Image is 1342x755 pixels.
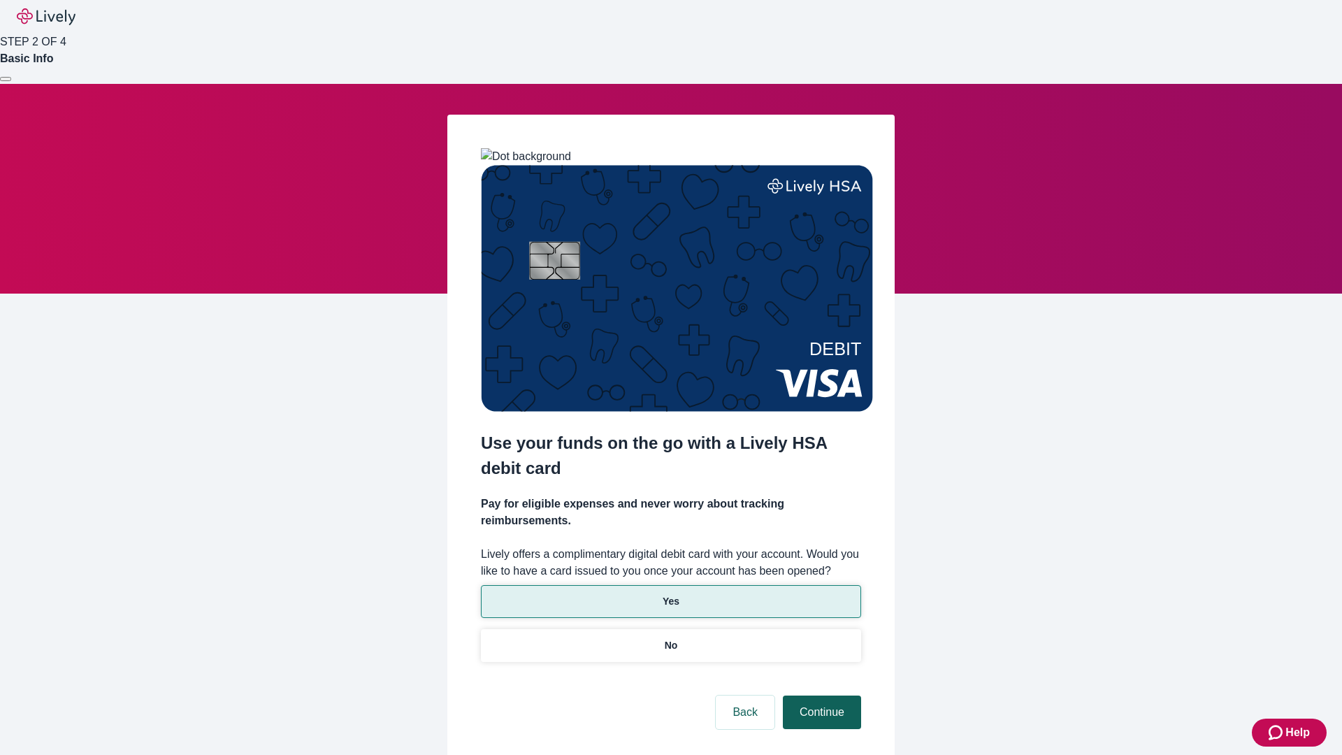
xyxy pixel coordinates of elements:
[783,696,861,729] button: Continue
[481,546,861,580] label: Lively offers a complimentary digital debit card with your account. Would you like to have a card...
[481,496,861,529] h4: Pay for eligible expenses and never worry about tracking reimbursements.
[481,585,861,618] button: Yes
[1285,724,1310,741] span: Help
[481,148,571,165] img: Dot background
[481,165,873,412] img: Debit card
[17,8,75,25] img: Lively
[665,638,678,653] p: No
[481,629,861,662] button: No
[663,594,679,609] p: Yes
[1269,724,1285,741] svg: Zendesk support icon
[481,431,861,481] h2: Use your funds on the go with a Lively HSA debit card
[1252,719,1327,747] button: Zendesk support iconHelp
[716,696,774,729] button: Back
